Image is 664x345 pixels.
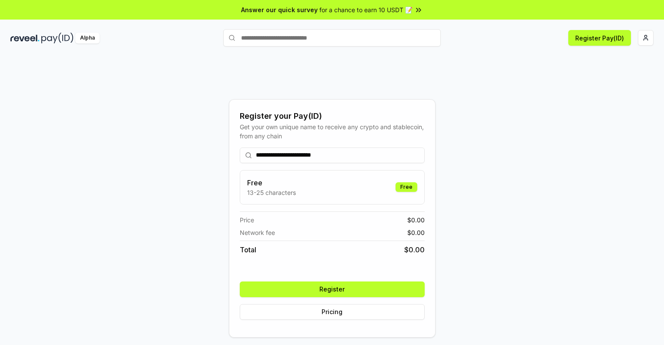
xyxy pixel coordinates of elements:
[568,30,631,46] button: Register Pay(ID)
[240,281,425,297] button: Register
[41,33,74,44] img: pay_id
[240,304,425,320] button: Pricing
[240,110,425,122] div: Register your Pay(ID)
[240,215,254,224] span: Price
[247,178,296,188] h3: Free
[319,5,412,14] span: for a chance to earn 10 USDT 📝
[240,122,425,141] div: Get your own unique name to receive any crypto and stablecoin, from any chain
[241,5,318,14] span: Answer our quick survey
[247,188,296,197] p: 13-25 characters
[75,33,100,44] div: Alpha
[240,228,275,237] span: Network fee
[240,245,256,255] span: Total
[396,182,417,192] div: Free
[404,245,425,255] span: $ 0.00
[407,215,425,224] span: $ 0.00
[407,228,425,237] span: $ 0.00
[10,33,40,44] img: reveel_dark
